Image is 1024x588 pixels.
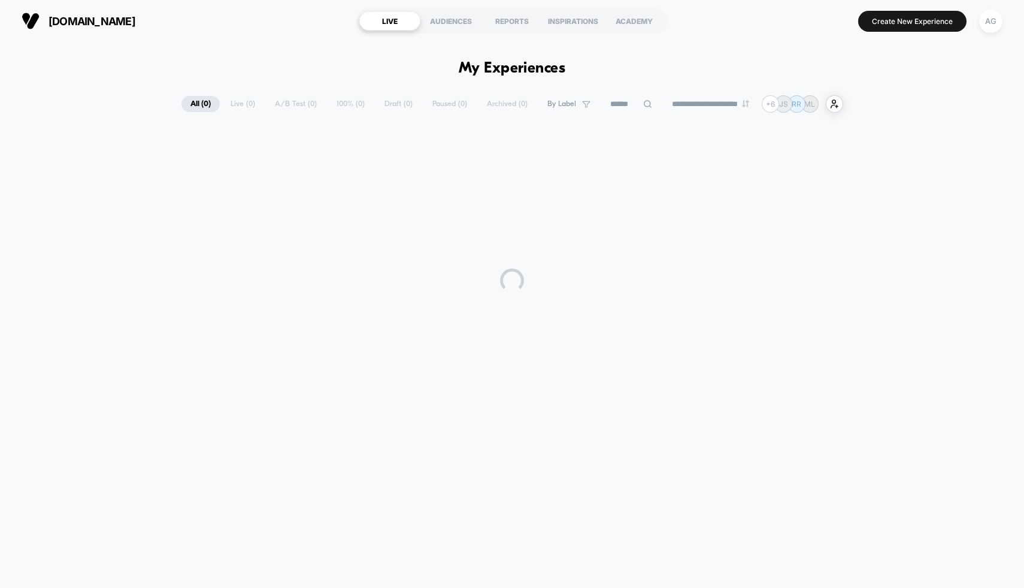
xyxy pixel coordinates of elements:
div: + 6 [762,95,779,113]
div: AUDIENCES [420,11,481,31]
button: AG [975,9,1006,34]
span: [DOMAIN_NAME] [49,15,135,28]
img: Visually logo [22,12,40,30]
div: AG [979,10,1002,33]
img: end [742,100,749,107]
span: All ( 0 ) [181,96,220,112]
div: INSPIRATIONS [543,11,604,31]
p: ML [804,99,815,108]
h1: My Experiences [459,60,566,77]
button: [DOMAIN_NAME] [18,11,139,31]
p: JS [779,99,788,108]
p: RR [792,99,801,108]
span: By Label [547,99,576,108]
div: LIVE [359,11,420,31]
div: ACADEMY [604,11,665,31]
button: Create New Experience [858,11,967,32]
div: REPORTS [481,11,543,31]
